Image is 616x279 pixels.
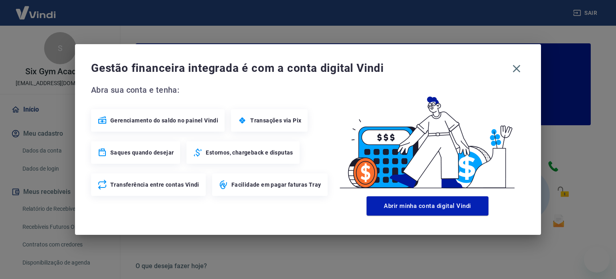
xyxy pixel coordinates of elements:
[330,83,525,193] img: Good Billing
[231,181,321,189] span: Facilidade em pagar faturas Tray
[110,116,218,124] span: Gerenciamento do saldo no painel Vindi
[250,116,301,124] span: Transações via Pix
[206,149,293,157] span: Estornos, chargeback e disputas
[367,196,488,216] button: Abrir minha conta digital Vindi
[91,83,330,96] span: Abra sua conta e tenha:
[91,60,508,76] span: Gestão financeira integrada é com a conta digital Vindi
[584,247,610,273] iframe: Botão para abrir a janela de mensagens
[110,181,199,189] span: Transferência entre contas Vindi
[110,149,174,157] span: Saques quando desejar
